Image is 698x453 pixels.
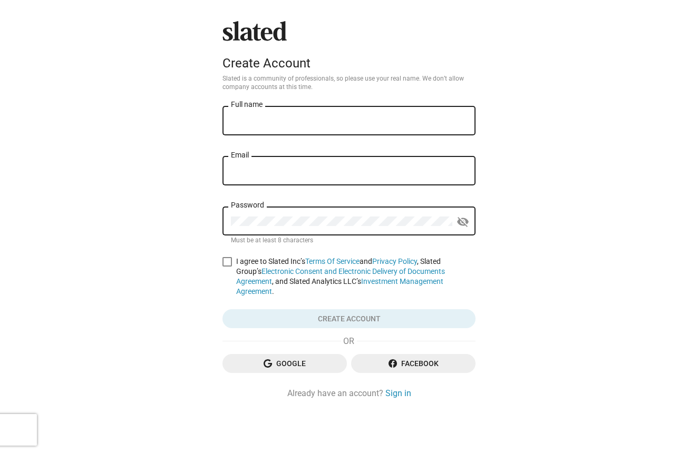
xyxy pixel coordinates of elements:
button: Show password [452,211,473,232]
a: Privacy Policy [372,257,417,265]
span: Facebook [360,354,467,373]
mat-hint: Must be at least 8 characters [231,237,313,245]
mat-icon: visibility_off [457,214,469,230]
a: Terms Of Service [305,257,360,265]
div: Create Account [222,56,476,71]
a: Electronic Consent and Electronic Delivery of Documents Agreement [236,267,445,285]
p: Slated is a community of professionals, so please use your real name. We don’t allow company acco... [222,75,476,92]
span: Google [231,354,338,373]
div: Already have an account? [222,388,476,399]
sl-branding: Create Account [222,21,476,75]
a: Sign in [385,388,411,399]
button: Facebook [351,354,476,373]
button: Google [222,354,347,373]
span: I agree to Slated Inc’s and , Slated Group’s , and Slated Analytics LLC’s . [236,257,476,297]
